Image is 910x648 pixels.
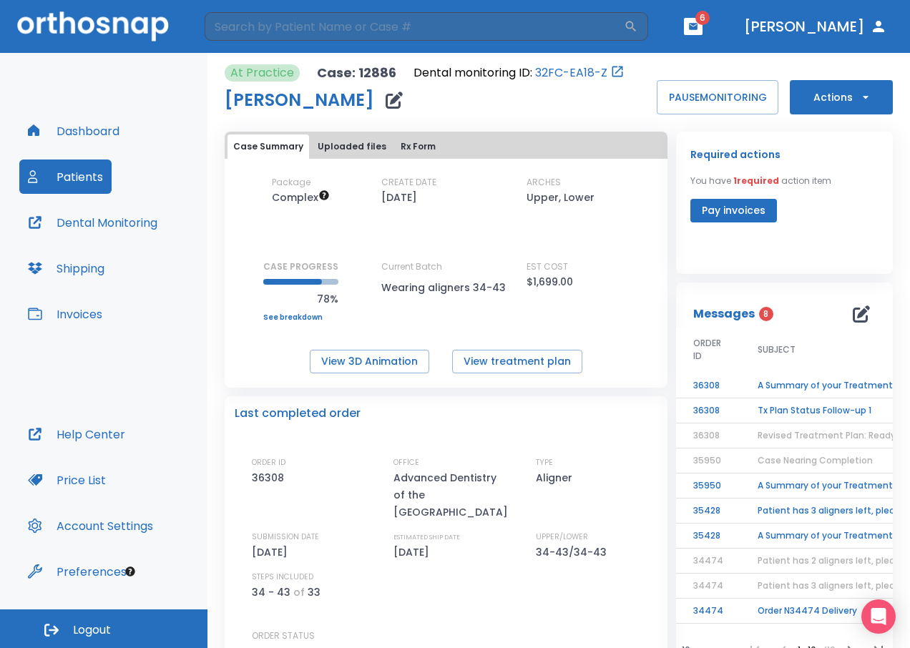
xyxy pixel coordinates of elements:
p: ORDER STATUS [252,629,657,642]
button: Case Summary [227,134,309,159]
p: 78% [263,290,338,308]
span: 1 required [733,175,779,187]
button: Actions [790,80,893,114]
button: Account Settings [19,509,162,543]
span: 6 [695,11,710,25]
p: OFFICE [393,456,419,469]
button: Patients [19,159,112,194]
p: STEPS INCLUDED [252,571,313,584]
span: Case Nearing Completion [758,454,873,466]
p: UPPER/LOWER [536,531,588,544]
p: Upper, Lower [527,189,595,206]
img: Orthosnap [17,11,169,41]
button: Dental Monitoring [19,205,166,240]
button: PAUSEMONITORING [657,80,778,114]
div: Open patient in dental monitoring portal [414,64,625,82]
p: ARCHES [527,176,561,189]
p: EST COST [527,260,568,273]
td: 35428 [676,499,740,524]
span: Logout [73,622,111,638]
p: 36308 [252,469,289,486]
span: SUBJECT [758,343,796,356]
p: Wearing aligners 34-43 [381,279,510,296]
p: You have action item [690,175,831,187]
a: 32FC-EA18-Z [535,64,607,82]
p: 34-43/34-43 [536,544,612,561]
p: ESTIMATED SHIP DATE [393,531,460,544]
input: Search by Patient Name or Case # [205,12,624,41]
button: Invoices [19,297,111,331]
p: [DATE] [393,544,434,561]
h1: [PERSON_NAME] [225,92,374,109]
button: [PERSON_NAME] [738,14,893,39]
td: 36308 [676,373,740,398]
button: Rx Form [395,134,441,159]
a: See breakdown [263,313,338,322]
button: Pay invoices [690,199,777,222]
span: 8 [759,307,773,321]
p: Case: 12886 [317,64,396,82]
p: Dental monitoring ID: [414,64,532,82]
p: Advanced Dentistry of the [GEOGRAPHIC_DATA] [393,469,515,521]
td: 35428 [676,524,740,549]
button: View 3D Animation [310,350,429,373]
td: 34474 [676,599,740,624]
span: Up to 50 Steps (100 aligners) [272,190,330,205]
p: 33 [308,584,321,601]
p: 34 - 43 [252,584,290,601]
p: ORDER ID [252,456,285,469]
div: Open Intercom Messenger [861,599,896,634]
span: 36308 [693,429,720,441]
p: Messages [693,305,755,323]
button: Uploaded files [312,134,392,159]
td: 36308 [676,398,740,423]
div: tabs [227,134,665,159]
button: Price List [19,463,114,497]
p: Aligner [536,469,577,486]
p: CREATE DATE [381,176,436,189]
td: 35950 [676,473,740,499]
span: 35950 [693,454,721,466]
p: $1,699.00 [527,273,573,290]
p: SUBMISSION DATE [252,531,319,544]
p: of [293,584,305,601]
p: [DATE] [252,544,293,561]
span: 34474 [693,554,723,566]
p: [DATE] [381,189,417,206]
button: Preferences [19,554,135,589]
p: Package [272,176,310,189]
p: Current Batch [381,260,510,273]
button: View treatment plan [452,350,582,373]
button: Help Center [19,417,134,451]
p: CASE PROGRESS [263,260,338,273]
span: 34474 [693,579,723,591]
p: TYPE [536,456,553,469]
p: Required actions [690,146,781,163]
p: Last completed order [235,405,361,422]
div: Tooltip anchor [124,565,137,578]
button: Dashboard [19,114,128,148]
span: ORDER ID [693,337,723,363]
button: Shipping [19,251,113,285]
p: At Practice [230,64,294,82]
